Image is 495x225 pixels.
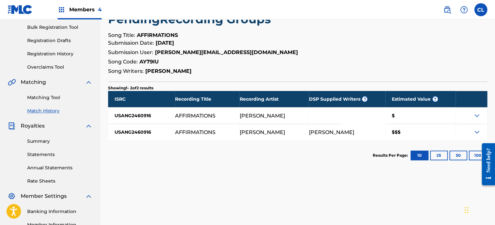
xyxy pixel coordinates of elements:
[156,40,174,46] strong: [DATE]
[85,192,93,200] img: expand
[21,78,46,86] span: Matching
[175,113,215,118] div: AFFIRMATIONS
[137,32,178,38] strong: AFFIRMATIONS
[8,122,16,130] img: Royalties
[474,3,487,16] div: User Menu
[108,59,138,65] span: Song Code:
[8,78,16,86] img: Matching
[27,24,93,31] a: Bulk Registration Tool
[411,151,428,160] button: 10
[145,68,192,74] strong: [PERSON_NAME]
[27,94,93,101] a: Matching Tool
[108,40,154,46] span: Submission Date:
[21,192,67,200] span: Member Settings
[27,138,93,145] a: Summary
[108,91,175,107] div: ISRC
[239,113,285,118] div: [PERSON_NAME]
[27,64,93,71] a: Overclaims Tool
[27,107,93,114] a: Match History
[430,151,448,160] button: 25
[85,78,93,86] img: expand
[98,6,102,13] span: 4
[69,6,102,13] span: Members
[27,51,93,57] a: Registration History
[239,91,309,107] div: Recording Artist
[27,208,93,215] a: Banking Information
[460,6,468,14] img: help
[449,151,467,160] button: 50
[373,152,410,158] p: Results Per Page:
[433,96,438,102] span: ?
[27,164,93,171] a: Annual Statements
[27,37,93,44] a: Registration Drafts
[108,32,135,38] span: Song Title:
[473,112,481,119] img: Expand Icon
[85,122,93,130] img: expand
[155,49,298,55] strong: [PERSON_NAME][EMAIL_ADDRESS][DOMAIN_NAME]
[58,6,65,14] img: Top Rightsholders
[8,5,33,14] img: MLC Logo
[362,96,367,102] span: ?
[463,194,495,225] iframe: Chat Widget
[441,3,454,16] a: Public Search
[139,59,159,65] strong: AY79IU
[108,107,175,124] div: USANG2460916
[443,6,451,14] img: search
[465,200,468,220] div: Drag
[385,124,456,140] div: $$$
[108,124,175,140] div: USANG2460916
[175,129,215,135] div: AFFIRMATIONS
[27,178,93,185] a: Rate Sheets
[385,107,456,124] div: $
[108,68,144,74] span: Song Writers:
[477,138,495,190] iframe: Resource Center
[27,151,93,158] a: Statements
[108,49,153,55] span: Submission User:
[175,91,239,107] div: Recording Title
[239,129,285,135] div: [PERSON_NAME]
[8,192,16,200] img: Member Settings
[309,129,354,135] div: [PERSON_NAME]
[385,91,456,107] div: Estimated Value
[309,91,385,107] div: DSP Supplied Writers
[473,128,481,136] img: Expand Icon
[108,85,153,91] p: Showing 1 - 2 of 2 results
[21,122,45,130] span: Royalties
[457,3,470,16] div: Help
[469,151,487,160] button: 100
